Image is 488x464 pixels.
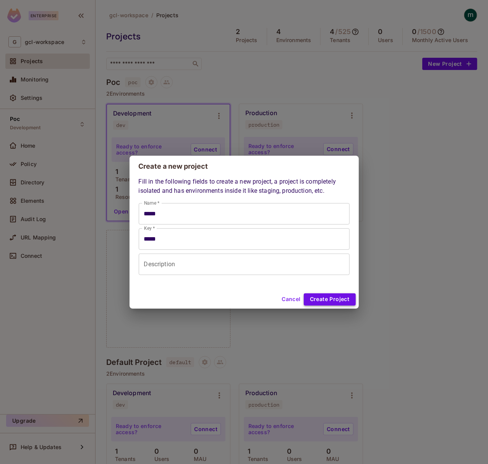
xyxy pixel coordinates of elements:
button: Create Project [304,293,356,306]
label: Key * [144,225,155,231]
div: Fill in the following fields to create a new project, a project is completely isolated and has en... [139,177,350,275]
label: Name * [144,200,159,206]
button: Cancel [279,293,303,306]
h2: Create a new project [130,156,359,177]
